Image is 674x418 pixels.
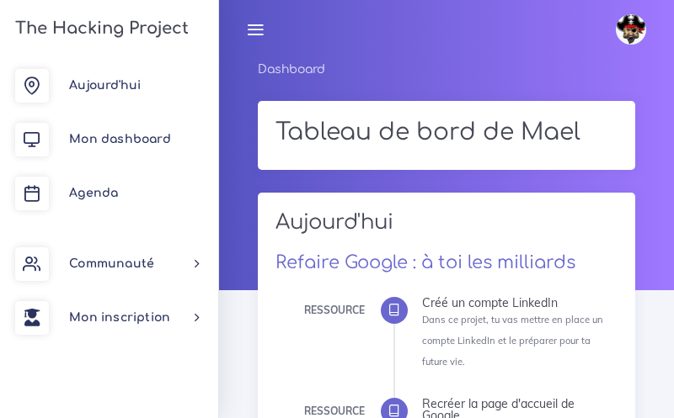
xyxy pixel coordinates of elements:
img: avatar [616,14,646,45]
small: Dans ce projet, tu vas mettre en place un compte LinkedIn et le préparer pour ta future vie. [422,314,603,368]
span: Communauté [69,257,154,270]
span: Aujourd'hui [69,79,141,92]
a: avatar [608,5,659,54]
a: Dashboard [258,63,325,76]
h2: Aujourd'hui [275,210,618,246]
div: Ressource [304,301,365,320]
h1: Tableau de bord de Mael [275,119,618,147]
span: Mon inscription [69,311,170,324]
span: Mon dashboard [69,133,171,146]
span: Agenda [69,187,118,199]
a: Refaire Google : à toi les milliards [275,252,575,272]
h3: The Hacking Project [10,19,189,38]
div: Créé un compte LinkedIn [422,297,605,309]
